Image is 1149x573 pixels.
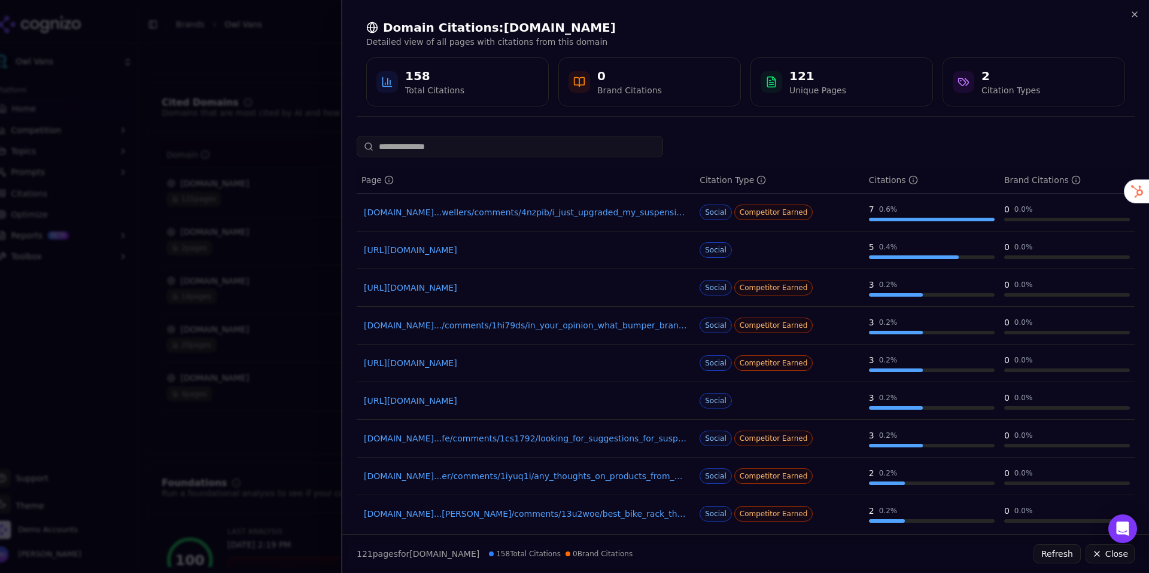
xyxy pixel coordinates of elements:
[357,167,1135,571] div: Data table
[405,68,464,84] div: 158
[879,468,898,478] div: 0.2 %
[364,319,688,331] a: [DOMAIN_NAME].../comments/1hi79ds/in_your_opinion_what_bumper_brand_screams_premium
[1014,242,1033,252] div: 0.0 %
[869,505,874,517] div: 2
[869,241,874,253] div: 5
[700,205,732,220] span: Social
[981,68,1040,84] div: 2
[361,174,394,186] div: Page
[869,354,874,366] div: 3
[1014,393,1033,403] div: 0.0 %
[1014,355,1033,365] div: 0.0 %
[734,431,813,446] span: Competitor Earned
[789,68,846,84] div: 121
[1004,354,1010,366] div: 0
[1014,280,1033,289] div: 0.0 %
[489,549,561,559] span: 158 Total Citations
[700,318,732,333] span: Social
[869,392,874,404] div: 3
[734,506,813,522] span: Competitor Earned
[364,244,688,256] a: [URL][DOMAIN_NAME]
[700,393,732,409] span: Social
[1004,279,1010,291] div: 0
[364,206,688,218] a: [DOMAIN_NAME]...wellers/comments/4nzpib/i_just_upgraded_my_suspension_for_90_and_it
[366,36,1125,48] p: Detailed view of all pages with citations from this domain
[1014,205,1033,214] div: 0.0 %
[1004,174,1081,186] div: Brand Citations
[405,84,464,96] div: Total Citations
[566,549,633,559] span: 0 Brand Citations
[700,242,732,258] span: Social
[879,280,898,289] div: 0.2 %
[364,357,688,369] a: [URL][DOMAIN_NAME]
[734,318,813,333] span: Competitor Earned
[789,84,846,96] div: Unique Pages
[357,549,373,559] span: 121
[1034,544,1081,563] button: Refresh
[869,203,874,215] div: 7
[869,279,874,291] div: 3
[700,280,732,295] span: Social
[700,431,732,446] span: Social
[869,429,874,441] div: 3
[700,468,732,484] span: Social
[734,280,813,295] span: Competitor Earned
[879,393,898,403] div: 0.2 %
[409,549,479,559] span: [DOMAIN_NAME]
[999,167,1135,194] th: brandCitationCount
[879,318,898,327] div: 0.2 %
[869,174,918,186] div: Citations
[1004,392,1010,404] div: 0
[981,84,1040,96] div: Citation Types
[734,468,813,484] span: Competitor Earned
[1004,505,1010,517] div: 0
[1086,544,1135,563] button: Close
[364,508,688,520] a: [DOMAIN_NAME]...[PERSON_NAME]/comments/13u2woe/best_bike_rack_thats_easy_to_install_take_off
[1014,506,1033,516] div: 0.0 %
[1004,241,1010,253] div: 0
[879,506,898,516] div: 0.2 %
[1004,316,1010,328] div: 0
[597,84,662,96] div: Brand Citations
[1004,203,1010,215] div: 0
[879,242,898,252] div: 0.4 %
[700,355,732,371] span: Social
[597,68,662,84] div: 0
[869,467,874,479] div: 2
[364,282,688,294] a: [URL][DOMAIN_NAME]
[357,167,695,194] th: page
[1004,467,1010,479] div: 0
[700,174,766,186] div: Citation Type
[879,355,898,365] div: 0.2 %
[1014,468,1033,478] div: 0.0 %
[364,470,688,482] a: [DOMAIN_NAME]...er/comments/1iyuq1i/any_thoughts_on_products_from_hooke_road_i_need
[879,431,898,440] div: 0.2 %
[734,205,813,220] span: Competitor Earned
[1014,431,1033,440] div: 0.0 %
[869,316,874,328] div: 3
[1014,318,1033,327] div: 0.0 %
[366,19,1125,36] h2: Domain Citations: [DOMAIN_NAME]
[864,167,999,194] th: totalCitationCount
[734,355,813,371] span: Competitor Earned
[364,432,688,444] a: [DOMAIN_NAME]...fe/comments/1cs1792/looking_for_suggestions_for_suspension_upgrades
[1004,429,1010,441] div: 0
[879,205,898,214] div: 0.6 %
[695,167,864,194] th: citationTypes
[700,506,732,522] span: Social
[357,548,479,560] p: page s for
[364,395,688,407] a: [URL][DOMAIN_NAME]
